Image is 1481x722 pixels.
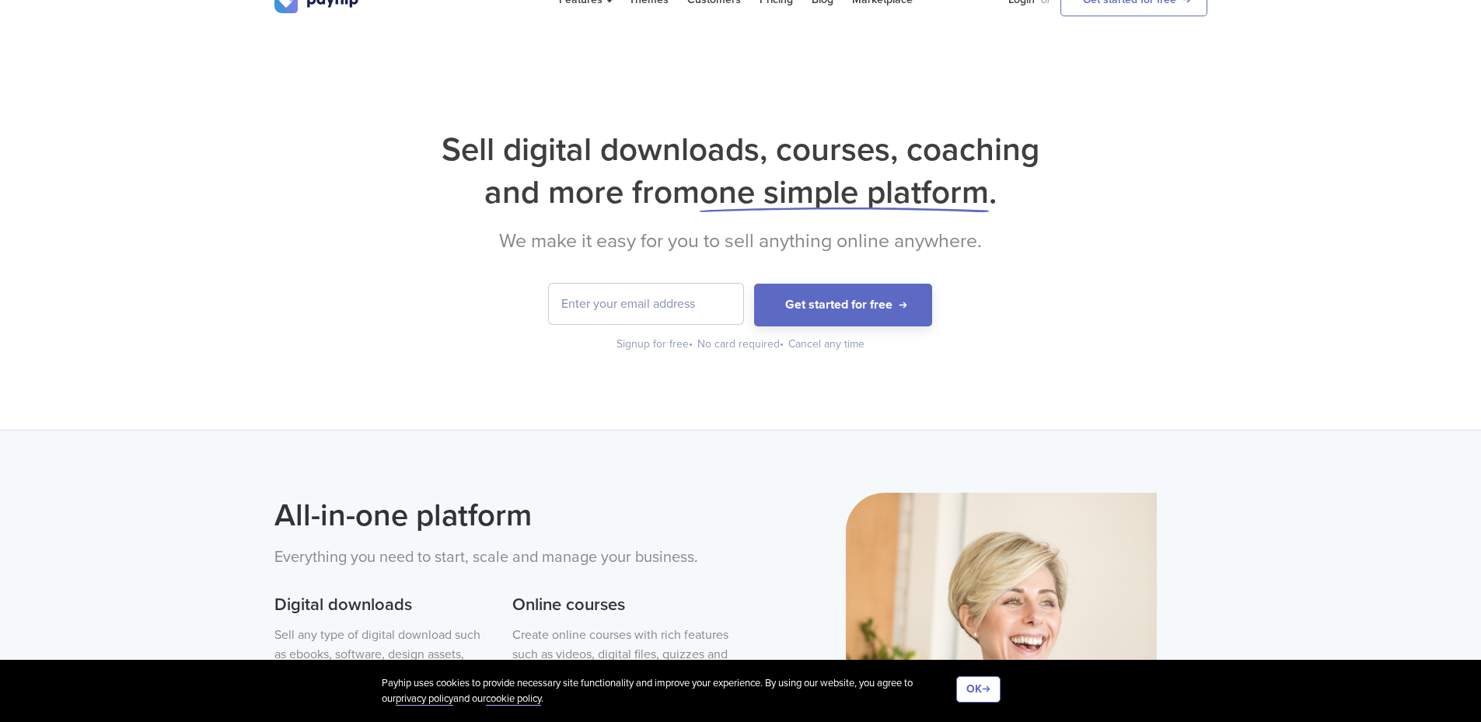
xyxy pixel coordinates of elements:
[274,493,729,538] h2: All-in-one platform
[700,173,989,212] span: one simple platform
[788,337,864,352] div: Cancel any time
[989,173,997,212] span: .
[512,626,728,703] p: Create online courses with rich features such as videos, digital files, quizzes and assignments. ...
[274,128,1207,214] h1: Sell digital downloads, courses, coaching and more from
[382,676,956,706] div: Payhip uses cookies to provide necessary site functionality and improve your experience. By using...
[697,337,785,352] div: No card required
[754,284,932,326] button: Get started for free
[689,337,693,351] span: •
[956,676,1001,703] button: OK
[549,284,743,324] input: Enter your email address
[512,593,728,618] h3: Online courses
[780,337,784,351] span: •
[396,692,453,706] a: privacy policy
[274,626,491,703] p: Sell any type of digital download such as ebooks, software, design assets, templates, video, musi...
[617,337,694,352] div: Signup for free
[274,229,1207,253] h2: We make it easy for you to sell anything online anywhere.
[486,692,541,706] a: cookie policy
[274,593,491,618] h3: Digital downloads
[274,546,729,570] p: Everything you need to start, scale and manage your business.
